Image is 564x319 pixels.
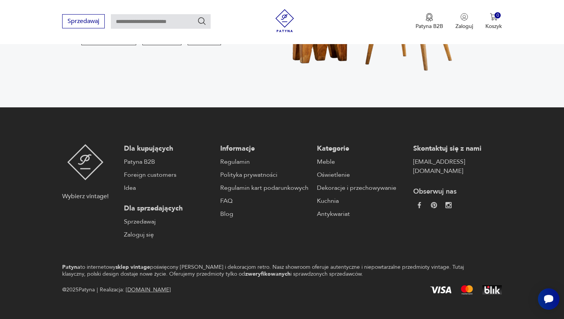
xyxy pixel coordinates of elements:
[416,23,443,30] p: Patyna B2B
[245,270,290,278] strong: zweryfikowanych
[445,202,452,208] img: c2fd9cf7f39615d9d6839a72ae8e59e5.webp
[425,13,433,21] img: Ikona medalu
[455,13,473,30] button: Zaloguj
[220,157,309,166] a: Regulamin
[220,183,309,192] a: Regulamin kart podarunkowych
[62,264,475,278] p: to internetowy poświęcony [PERSON_NAME] i dekoracjom retro. Nasz showroom oferuje autentyczne i n...
[62,14,105,28] button: Sprzedawaj
[124,157,213,166] a: Patyna B2B
[62,19,105,25] a: Sprzedawaj
[455,23,473,30] p: Zaloguj
[124,230,213,239] a: Zaloguj się
[115,263,150,271] strong: sklep vintage
[317,183,406,192] a: Dekoracje i przechowywanie
[124,144,213,153] p: Dla kupujących
[124,183,213,192] a: Idea
[62,285,95,294] span: @ 2025 Patyna
[97,285,98,294] div: |
[317,196,406,206] a: Kuchnia
[317,144,406,153] p: Kategorie
[220,170,309,179] a: Polityka prywatności
[485,23,502,30] p: Koszyk
[220,209,309,219] a: Blog
[430,286,452,293] img: Visa
[538,288,559,310] iframe: Smartsupp widget button
[126,286,171,293] a: [DOMAIN_NAME]
[273,9,296,32] img: Patyna - sklep z meblami i dekoracjami vintage
[62,192,109,201] p: Wybierz vintage!
[197,16,206,26] button: Szukaj
[460,13,468,21] img: Ikonka użytkownika
[413,144,502,153] p: Skontaktuj się z nami
[431,202,437,208] img: 37d27d81a828e637adc9f9cb2e3d3a8a.webp
[62,263,80,271] strong: Patyna
[220,144,309,153] p: Informacje
[490,13,498,21] img: Ikona koszyka
[416,13,443,30] button: Patyna B2B
[317,170,406,179] a: Oświetlenie
[67,144,104,180] img: Patyna - sklep z meblami i dekoracjami vintage
[416,202,422,208] img: da9060093f698e4c3cedc1453eec5031.webp
[100,285,171,294] span: Realizacja:
[413,187,502,196] p: Obserwuj nas
[124,217,213,226] a: Sprzedawaj
[317,209,406,219] a: Antykwariat
[482,285,502,294] img: BLIK
[220,196,309,206] a: FAQ
[413,157,502,176] a: [EMAIL_ADDRESS][DOMAIN_NAME]
[461,285,473,294] img: Mastercard
[416,13,443,30] a: Ikona medaluPatyna B2B
[124,170,213,179] a: Foreign customers
[317,157,406,166] a: Meble
[124,204,213,213] p: Dla sprzedających
[485,13,502,30] button: 0Koszyk
[495,12,501,19] div: 0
